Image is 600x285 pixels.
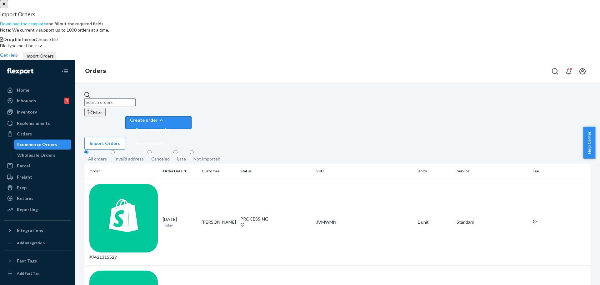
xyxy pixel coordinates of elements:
span: Choose file [36,37,58,42]
span: Removal order [136,141,170,145]
span: or [32,37,36,42]
button: Import Orders [23,52,56,60]
span: Ecommerce order [136,128,170,132]
span: Drop file here [3,37,32,42]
